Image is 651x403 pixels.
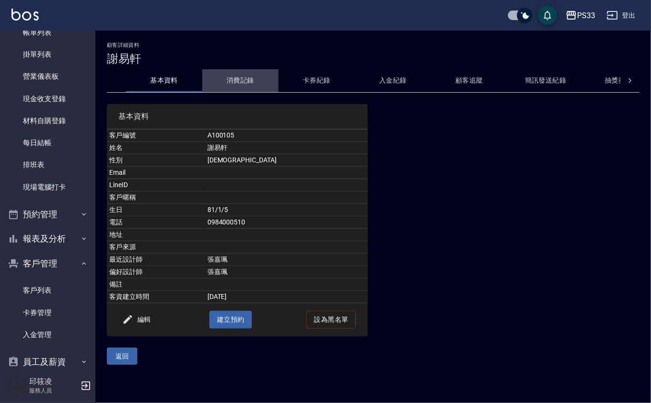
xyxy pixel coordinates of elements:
[107,348,137,365] button: 返回
[107,52,640,65] h3: 謝易軒
[507,69,584,92] button: 簡訊發送紀錄
[107,204,205,216] td: 生日
[205,129,368,142] td: A100105
[4,65,92,87] a: 營業儀表板
[4,154,92,176] a: 排班表
[205,154,368,167] td: [DEMOGRAPHIC_DATA]
[107,42,640,48] h2: 顧客詳細資料
[107,191,205,204] td: 客戶暱稱
[4,132,92,154] a: 每日結帳
[603,7,640,24] button: 登出
[107,291,205,303] td: 客資建立時間
[4,226,92,251] button: 報表及分析
[4,279,92,301] a: 客戶列表
[4,302,92,324] a: 卡券管理
[8,376,27,395] img: Person
[29,377,78,386] h5: 邱筱凌
[4,176,92,198] a: 現場電腦打卡
[355,69,431,92] button: 入金紀錄
[209,311,252,329] button: 建立預約
[107,142,205,154] td: 姓名
[4,324,92,346] a: 入金管理
[118,112,356,121] span: 基本資料
[4,202,92,227] button: 預約管理
[4,43,92,65] a: 掛單列表
[279,69,355,92] button: 卡券紀錄
[205,216,368,229] td: 0984000510
[205,254,368,266] td: 張嘉珮
[126,69,202,92] button: 基本資料
[202,69,279,92] button: 消費記錄
[205,291,368,303] td: [DATE]
[205,142,368,154] td: 謝易軒
[4,251,92,276] button: 客戶管理
[107,154,205,167] td: 性別
[107,229,205,241] td: 地址
[4,21,92,43] a: 帳單列表
[107,216,205,229] td: 電話
[4,110,92,132] a: 材料自購登錄
[205,204,368,216] td: 81/1/5
[205,266,368,278] td: 張嘉珮
[118,311,155,329] button: 編輯
[562,6,599,25] button: PS33
[577,10,595,21] div: PS33
[107,266,205,278] td: 偏好設計師
[431,69,507,92] button: 顧客追蹤
[107,241,205,254] td: 客戶來源
[107,167,205,179] td: Email
[11,9,39,21] img: Logo
[4,88,92,110] a: 現金收支登錄
[107,179,205,191] td: LineID
[107,129,205,142] td: 客戶編號
[4,350,92,374] button: 員工及薪資
[107,254,205,266] td: 最近設計師
[538,6,557,25] button: save
[107,278,205,291] td: 備註
[29,386,78,395] p: 服務人員
[306,311,356,329] button: 設為黑名單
